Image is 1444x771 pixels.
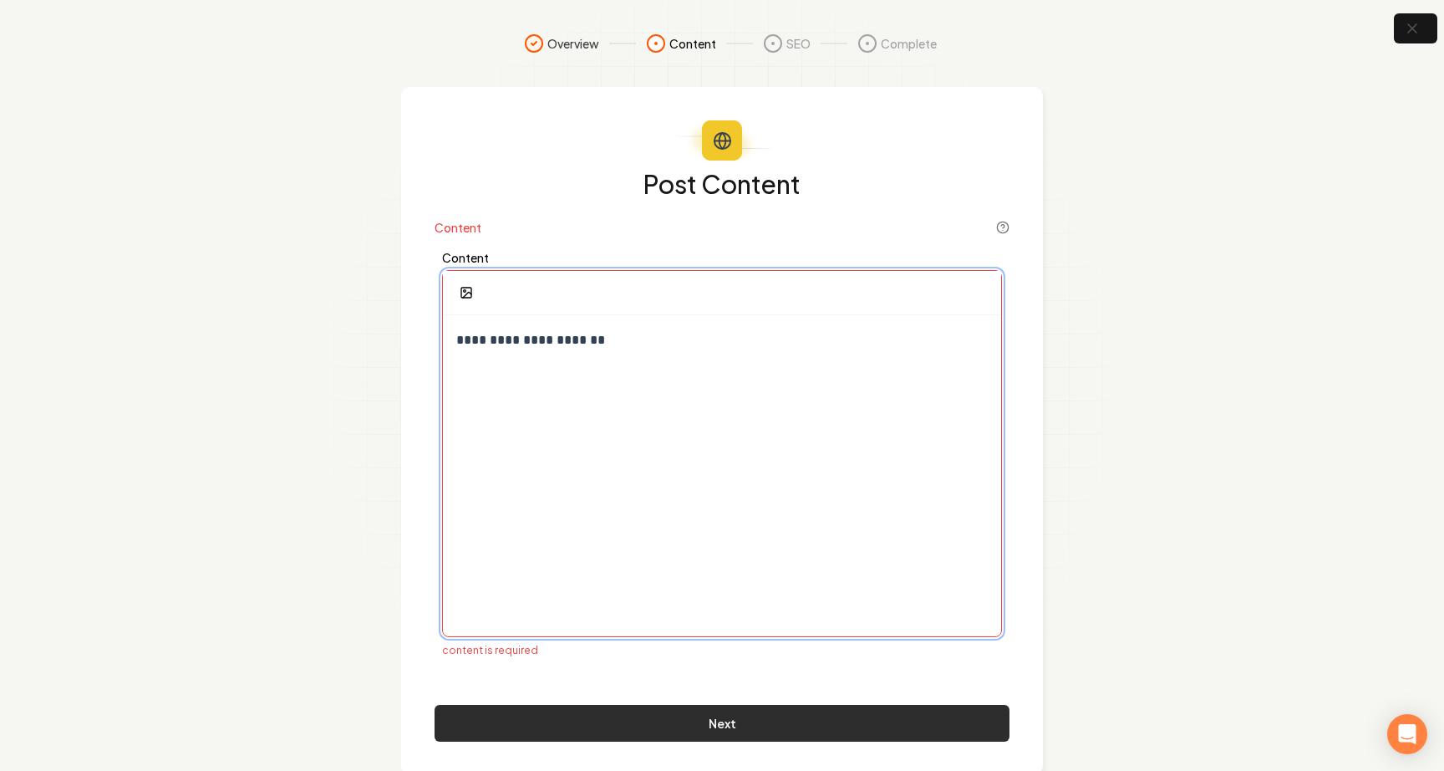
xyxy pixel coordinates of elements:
div: content is required [442,644,1002,657]
button: Next [435,705,1009,742]
span: SEO [786,35,811,52]
h1: Post Content [435,171,1009,197]
span: Overview [547,35,599,52]
button: Add Image [450,278,483,308]
div: Open Intercom Messenger [1387,714,1427,754]
span: Complete [881,35,937,52]
label: Content [435,222,481,233]
span: Content [669,35,716,52]
label: Content [442,252,1002,263]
